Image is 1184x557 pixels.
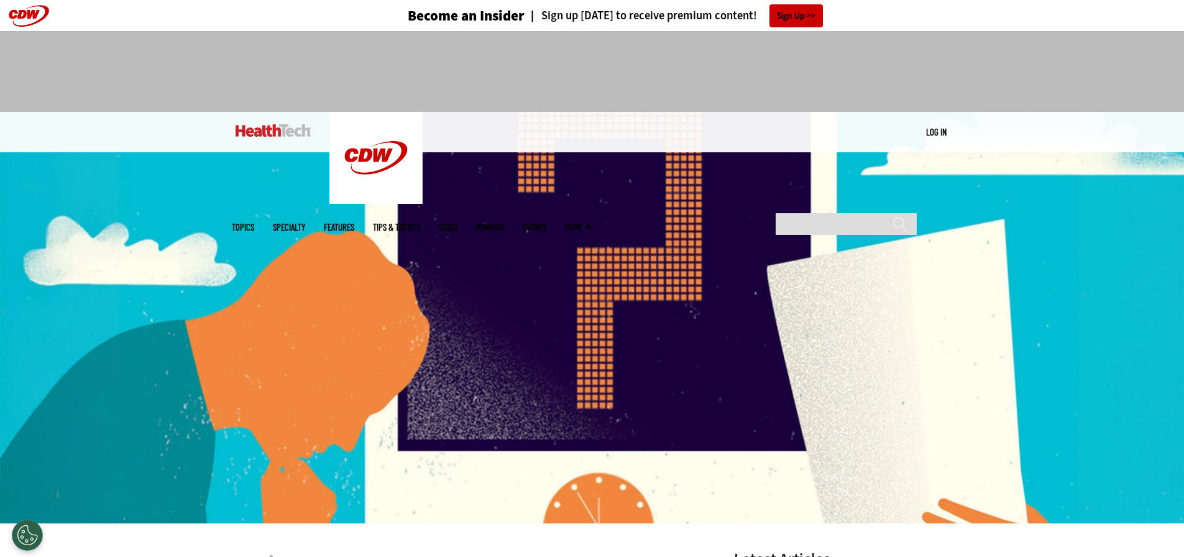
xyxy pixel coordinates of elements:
a: Video [439,223,457,232]
div: User menu [926,126,947,139]
a: MonITor [476,223,504,232]
a: Events [523,223,546,232]
a: Sign Up [769,4,823,27]
span: Specialty [273,223,305,232]
a: Sign up [DATE] to receive premium content! [525,10,757,22]
a: Features [324,223,354,232]
a: CDW [329,194,423,207]
a: Become an Insider [361,9,525,23]
h3: Become an Insider [408,9,525,23]
span: Topics [232,223,254,232]
img: Home [236,124,311,137]
div: Cookies Settings [12,520,43,551]
a: Log in [926,126,947,137]
button: Open Preferences [12,520,43,551]
iframe: advertisement [366,44,819,99]
img: Home [329,112,423,204]
span: More [565,223,591,232]
a: Tips & Tactics [373,223,420,232]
